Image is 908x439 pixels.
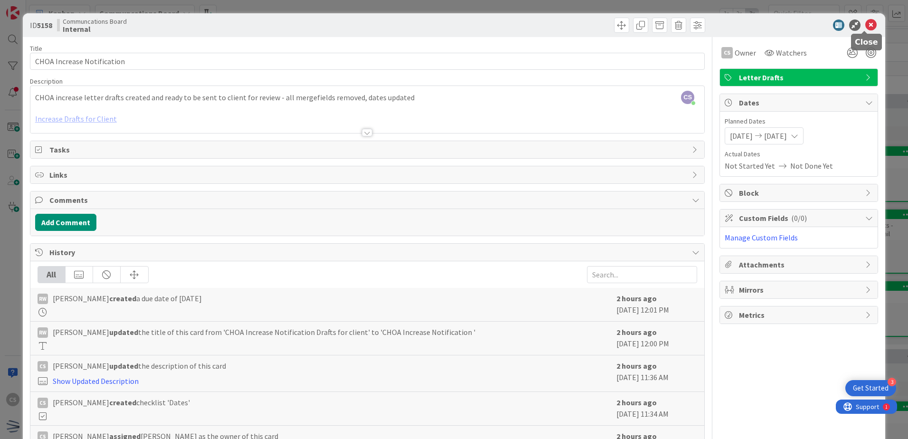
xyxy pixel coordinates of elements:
[735,47,756,58] span: Owner
[49,4,52,11] div: 1
[109,294,136,303] b: created
[109,361,138,371] b: updated
[725,149,873,159] span: Actual Dates
[764,130,787,142] span: [DATE]
[725,233,798,242] a: Manage Custom Fields
[616,293,697,316] div: [DATE] 12:01 PM
[53,376,139,386] a: Show Updated Description
[49,144,687,155] span: Tasks
[35,92,700,103] p: CHOA increase letter drafts created and ready to be sent to client for review - all mergefields r...
[49,169,687,181] span: Links
[616,294,657,303] b: 2 hours ago
[20,1,43,13] span: Support
[776,47,807,58] span: Watchers
[888,378,896,386] div: 3
[30,77,63,86] span: Description
[739,187,861,199] span: Block
[730,130,753,142] span: [DATE]
[791,213,807,223] span: ( 0/0 )
[30,53,705,70] input: type card name here...
[35,214,96,231] button: Add Comment
[53,293,202,304] span: [PERSON_NAME] a due date of [DATE]
[53,360,226,372] span: [PERSON_NAME] the description of this card
[53,326,475,338] span: [PERSON_NAME] the title of this card from 'CHOA Increase Notification Drafts for client' to 'CHOA...
[739,212,861,224] span: Custom Fields
[53,397,190,408] span: [PERSON_NAME] checklist 'Dates'
[587,266,697,283] input: Search...
[739,309,861,321] span: Metrics
[725,116,873,126] span: Planned Dates
[30,19,52,31] span: ID
[725,160,775,172] span: Not Started Yet
[30,44,42,53] label: Title
[63,18,127,25] span: Communcations Board
[38,267,66,283] div: All
[681,91,694,104] span: CS
[38,361,48,372] div: CS
[37,20,52,30] b: 5158
[855,38,878,47] h5: Close
[739,97,861,108] span: Dates
[721,47,733,58] div: CS
[38,294,48,304] div: RW
[739,259,861,270] span: Attachments
[109,327,138,337] b: updated
[49,247,687,258] span: History
[739,72,861,83] span: Letter Drafts
[616,397,697,420] div: [DATE] 11:34 AM
[790,160,833,172] span: Not Done Yet
[38,398,48,408] div: CS
[739,284,861,296] span: Mirrors
[49,194,687,206] span: Comments
[845,380,896,396] div: Open Get Started checklist, remaining modules: 3
[38,327,48,338] div: RW
[616,398,657,407] b: 2 hours ago
[616,361,657,371] b: 2 hours ago
[616,326,697,350] div: [DATE] 12:00 PM
[616,360,697,387] div: [DATE] 11:36 AM
[109,398,136,407] b: created
[853,383,889,393] div: Get Started
[616,327,657,337] b: 2 hours ago
[63,25,127,33] b: Internal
